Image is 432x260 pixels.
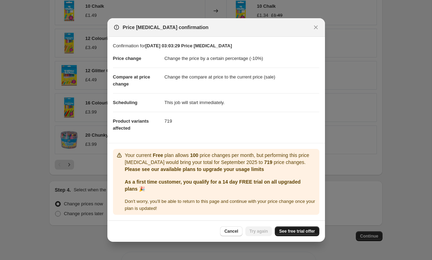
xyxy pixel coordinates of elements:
[113,74,150,87] span: Compare at price change
[125,199,315,211] span: Don ' t worry, you ' ll be able to return to this page and continue with your price change once y...
[279,228,315,234] span: See free trial offer
[113,118,149,131] span: Product variants affected
[125,152,317,166] p: Your current plan allows price changes per month, but performing this price [MEDICAL_DATA] would ...
[113,100,138,105] span: Scheduling
[311,22,321,32] button: Close
[165,93,319,112] dd: This job will start immediately.
[224,228,238,234] span: Cancel
[275,226,319,236] a: See free trial offer
[165,49,319,68] dd: Change the price by a certain percentage (-10%)
[113,56,141,61] span: Price change
[123,24,209,31] span: Price [MEDICAL_DATA] confirmation
[190,152,198,158] b: 100
[264,159,272,165] b: 719
[125,179,301,192] b: As a first time customer, you qualify for a 14 day FREE trial on all upgraded plans 🎉
[125,166,317,173] p: Please see our available plans to upgrade your usage limits
[165,112,319,130] dd: 719
[145,43,232,48] b: [DATE] 03:03:29 Price [MEDICAL_DATA]
[165,68,319,86] dd: Change the compare at price to the current price (sale)
[113,42,319,49] p: Confirmation for
[153,152,163,158] b: Free
[220,226,242,236] button: Cancel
